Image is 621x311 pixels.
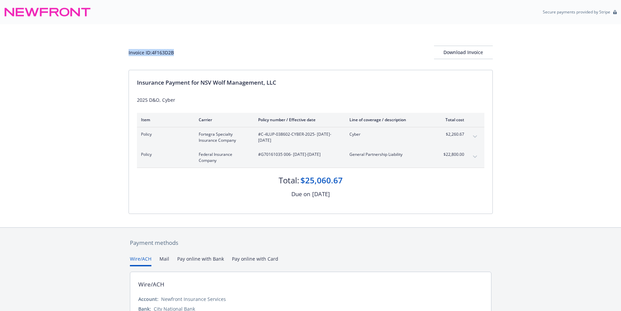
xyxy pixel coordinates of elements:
button: Pay online with Card [232,255,278,266]
div: Total cost [439,117,464,123]
p: Secure payments provided by Stripe [543,9,610,15]
span: Fortegra Specialty Insurance Company [199,131,247,143]
div: Due on [291,190,310,198]
span: General Partnership Liability [349,151,428,158]
div: Wire/ACH [138,280,164,289]
div: Newfront Insurance Services [161,296,226,303]
div: $25,060.67 [300,175,343,186]
div: PolicyFortegra Specialty Insurance Company#C-4LUP-038602-CYBER-2025- [DATE]-[DATE]Cyber$2,260.67e... [137,127,484,147]
div: Line of coverage / description [349,117,428,123]
span: $2,260.67 [439,131,464,137]
div: Item [141,117,188,123]
div: Insurance Payment for NSV Wolf Management, LLC [137,78,484,87]
div: [DATE] [312,190,330,198]
div: Carrier [199,117,247,123]
div: 2025 D&O, Cyber [137,96,484,103]
span: #C-4LUP-038602-CYBER-2025 - [DATE]-[DATE] [258,131,339,143]
button: Pay online with Bank [177,255,224,266]
div: PolicyFederal Insurance Company#G70161035 006- [DATE]-[DATE]General Partnership Liability$22,800.... [137,147,484,168]
div: Policy number / Effective date [258,117,339,123]
span: $22,800.00 [439,151,464,158]
div: Invoice ID: 4F163D2B [129,49,174,56]
div: Payment methods [130,238,491,247]
div: Total: [279,175,299,186]
span: #G70161035 006 - [DATE]-[DATE] [258,151,339,158]
span: Policy [141,131,188,137]
button: Mail [159,255,169,266]
button: expand content [470,151,480,162]
span: Policy [141,151,188,158]
span: Federal Insurance Company [199,151,247,164]
button: Download Invoice [434,46,493,59]
span: Cyber [349,131,428,137]
button: expand content [470,131,480,142]
button: Wire/ACH [130,255,151,266]
div: Account: [138,296,158,303]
